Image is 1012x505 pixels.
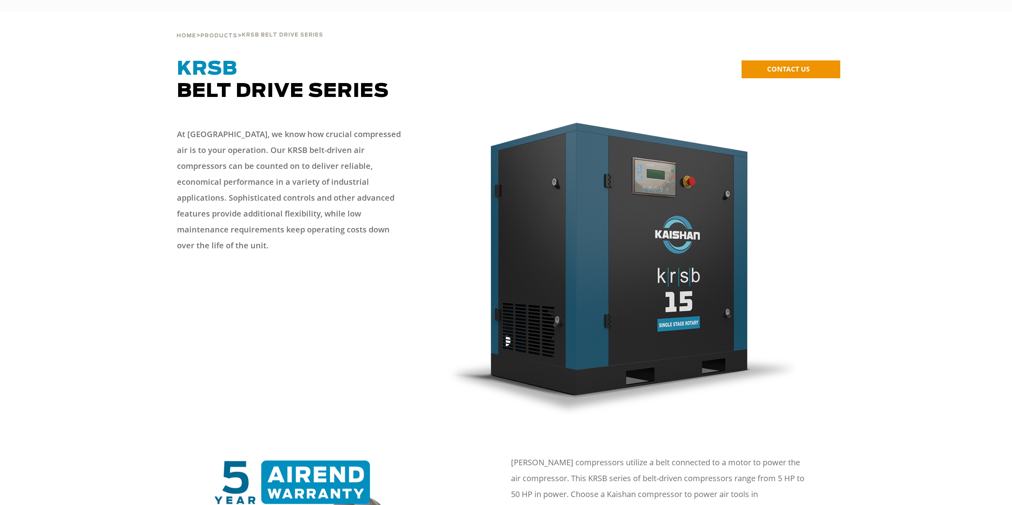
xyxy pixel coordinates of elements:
span: krsb belt drive series [242,33,323,38]
span: Products [200,33,237,39]
div: > > [177,12,323,42]
a: Products [200,32,237,39]
a: CONTACT US [742,60,840,78]
span: CONTACT US [767,64,810,74]
span: Home [177,33,196,39]
a: Home [177,32,196,39]
span: KRSB [177,60,237,79]
img: krsb15 [444,118,796,415]
span: Belt Drive Series [177,60,389,101]
p: At [GEOGRAPHIC_DATA], we know how crucial compressed air is to your operation. Our KRSB belt-driv... [177,126,408,253]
